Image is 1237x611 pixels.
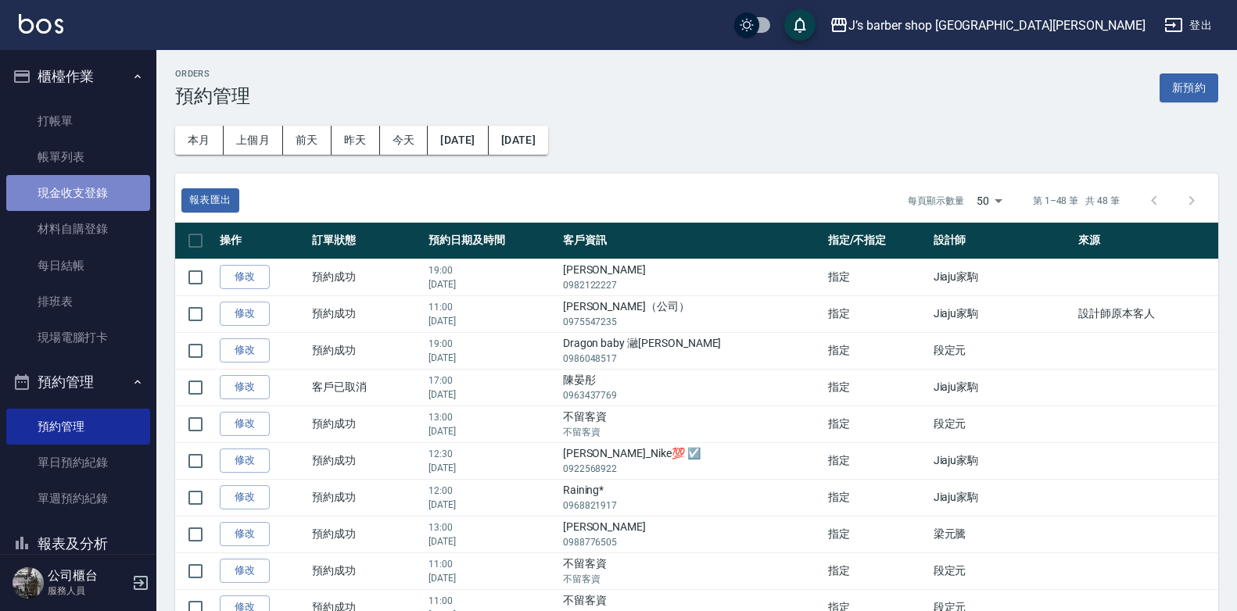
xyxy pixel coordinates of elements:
[181,188,239,213] button: 報表匯出
[428,300,555,314] p: 11:00
[308,479,425,516] td: 預約成功
[13,567,44,598] img: Person
[48,568,127,584] h5: 公司櫃台
[1158,11,1218,40] button: 登出
[563,278,820,292] p: 0982122227
[332,126,380,155] button: 昨天
[563,498,820,513] p: 0968821917
[563,572,820,586] p: 不留客資
[428,410,555,424] p: 13:00
[563,535,820,549] p: 0988776505
[19,14,63,34] img: Logo
[428,337,555,351] p: 19:00
[563,462,820,476] p: 0922568922
[220,412,270,436] a: 修改
[930,406,1074,442] td: 段定元
[824,442,930,479] td: 指定
[220,338,270,363] a: 修改
[428,351,555,365] p: [DATE]
[824,406,930,442] td: 指定
[220,302,270,326] a: 修改
[824,295,930,332] td: 指定
[930,223,1074,259] th: 設計師
[308,259,425,295] td: 預約成功
[824,223,930,259] th: 指定/不指定
[930,259,1074,295] td: Jiaju家駒
[308,516,425,552] td: 預約成功
[428,277,555,291] p: [DATE]
[824,552,930,589] td: 指定
[224,126,283,155] button: 上個月
[6,139,150,175] a: 帳單列表
[563,425,820,439] p: 不留客資
[1074,223,1218,259] th: 來源
[824,369,930,406] td: 指定
[428,571,555,585] p: [DATE]
[559,406,824,442] td: 不留客資
[823,9,1152,41] button: J’s barber shop [GEOGRAPHIC_DATA][PERSON_NAME]
[6,445,150,481] a: 單日預約紀錄
[563,315,820,329] p: 0975547235
[220,559,270,583] a: 修改
[175,69,250,79] h2: Orders
[930,332,1074,369] td: 段定元
[428,594,555,608] p: 11:00
[784,9,816,41] button: save
[489,126,548,155] button: [DATE]
[559,332,824,369] td: Dragon baby 瀜[PERSON_NAME]
[6,523,150,564] button: 報表及分析
[6,56,150,97] button: 櫃檯作業
[930,295,1074,332] td: Jiaju家駒
[824,332,930,369] td: 指定
[308,406,425,442] td: 預約成功
[1160,73,1218,102] button: 新預約
[1160,80,1218,95] a: 新預約
[283,126,332,155] button: 前天
[428,498,555,512] p: [DATE]
[308,223,425,259] th: 訂單狀態
[824,259,930,295] td: 指定
[6,409,150,445] a: 預約管理
[48,584,127,598] p: 服務人員
[428,263,555,277] p: 19:00
[6,175,150,211] a: 現金收支登錄
[220,265,270,289] a: 修改
[428,447,555,461] p: 12:30
[930,516,1074,552] td: 梁元騰
[559,552,824,589] td: 不留客資
[6,362,150,402] button: 預約管理
[428,557,555,571] p: 11:00
[6,103,150,139] a: 打帳單
[908,194,964,208] p: 每頁顯示數量
[175,126,224,155] button: 本月
[425,223,559,259] th: 預約日期及時間
[559,479,824,516] td: Raining*
[428,126,488,155] button: [DATE]
[308,369,425,406] td: 客戶已取消
[930,442,1074,479] td: Jiaju家駒
[428,484,555,498] p: 12:00
[220,375,270,399] a: 修改
[308,442,425,479] td: 預約成功
[559,295,824,332] td: [PERSON_NAME]（公司）
[6,248,150,284] a: 每日結帳
[428,534,555,548] p: [DATE]
[824,516,930,552] td: 指定
[308,295,425,332] td: 預約成功
[563,352,820,366] p: 0986048517
[6,284,150,320] a: 排班表
[559,516,824,552] td: [PERSON_NAME]
[216,223,308,259] th: 操作
[930,552,1074,589] td: 段定元
[563,388,820,402] p: 0963437769
[930,369,1074,406] td: Jiaju家駒
[428,373,555,388] p: 17:00
[428,424,555,438] p: [DATE]
[220,485,270,509] a: 修改
[559,259,824,295] td: [PERSON_NAME]
[848,16,1146,35] div: J’s barber shop [GEOGRAPHIC_DATA][PERSON_NAME]
[308,552,425,589] td: 預約成功
[1033,194,1120,208] p: 第 1–48 筆 共 48 筆
[559,369,824,406] td: 陳晏彤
